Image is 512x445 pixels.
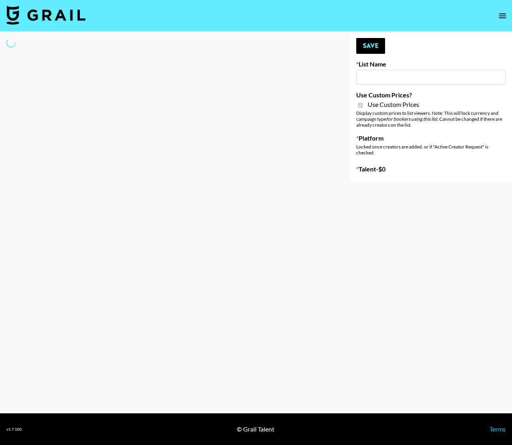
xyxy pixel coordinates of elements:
label: Use Custom Prices? [356,91,506,99]
label: Platform [356,134,506,142]
label: Talent - $ 0 [356,165,506,173]
img: Grail Talent [6,6,85,25]
span: Use Custom Prices [368,101,419,108]
div: © Grail Talent [237,425,274,433]
div: v 1.7.100 [6,427,22,432]
button: Save [356,38,385,54]
div: Locked once creators are added, or if "Active Creator Request" is checked. [356,144,506,156]
button: open drawer [495,8,510,24]
a: Terms [489,425,506,433]
div: Display custom prices to list viewers. Note: This will lock currency and campaign type . Cannot b... [356,110,506,128]
label: List Name [356,60,506,68]
em: for bookers using this list [386,116,437,122]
